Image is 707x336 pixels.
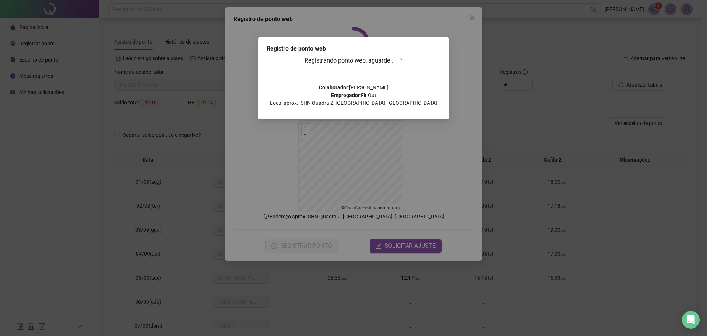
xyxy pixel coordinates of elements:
div: Registro de ponto web [267,44,440,53]
span: loading [396,58,402,63]
div: Open Intercom Messenger [682,311,700,329]
strong: Empregador [331,92,360,98]
strong: Colaborador [319,84,348,90]
p: : [PERSON_NAME] : FinOut Local aprox.: SHN Quadra 2, [GEOGRAPHIC_DATA], [GEOGRAPHIC_DATA] [267,84,440,107]
h3: Registrando ponto web, aguarde... [267,56,440,66]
